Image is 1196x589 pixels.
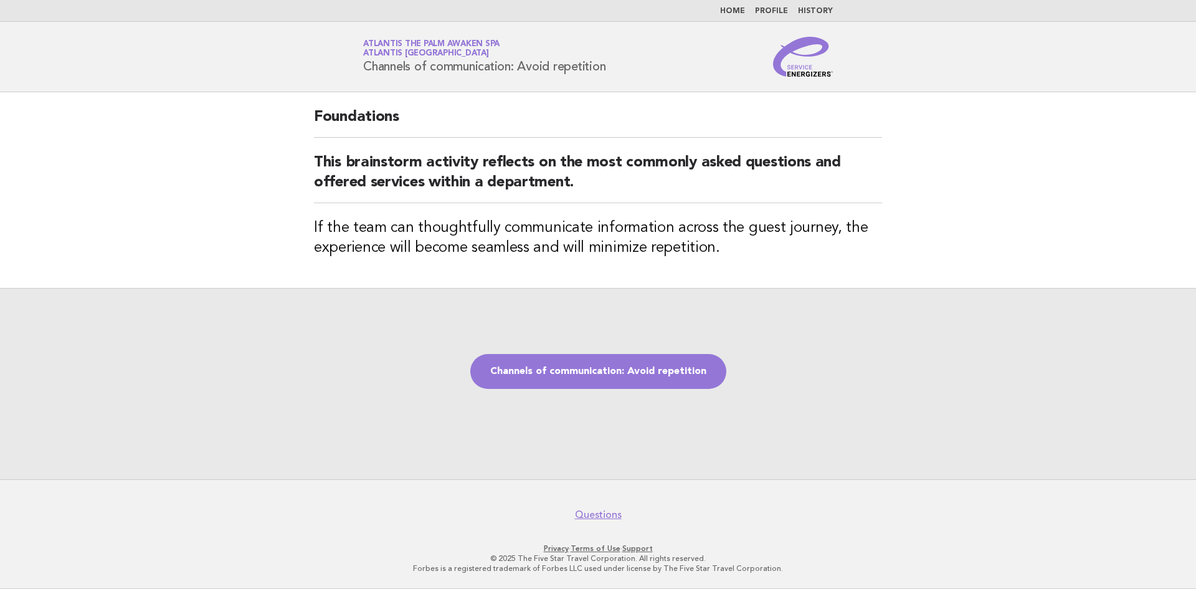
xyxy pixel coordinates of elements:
a: Channels of communication: Avoid repetition [470,354,726,389]
a: Terms of Use [571,544,620,553]
img: Service Energizers [773,37,833,77]
h2: This brainstorm activity reflects on the most commonly asked questions and offered services withi... [314,153,882,203]
a: Home [720,7,745,15]
a: Profile [755,7,788,15]
a: Questions [575,509,622,521]
h2: Foundations [314,107,882,138]
span: Atlantis [GEOGRAPHIC_DATA] [363,50,489,58]
a: Support [622,544,653,553]
p: Forbes is a registered trademark of Forbes LLC used under license by The Five Star Travel Corpora... [217,563,979,573]
a: History [798,7,833,15]
h1: Channels of communication: Avoid repetition [363,41,605,73]
p: · · [217,544,979,553]
a: Atlantis The Palm Awaken SpaAtlantis [GEOGRAPHIC_DATA] [363,40,500,57]
h3: If the team can thoughtfully communicate information across the guest journey, the experience wil... [314,218,882,258]
p: © 2025 The Five Star Travel Corporation. All rights reserved. [217,553,979,563]
a: Privacy [544,544,569,553]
